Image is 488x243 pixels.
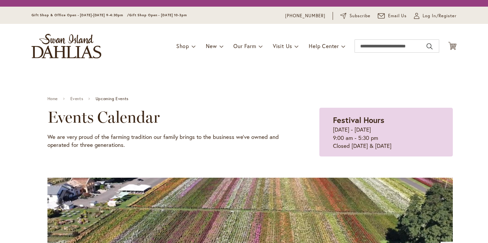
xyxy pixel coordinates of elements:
[333,115,384,125] strong: Festival Hours
[70,96,83,101] a: Events
[32,34,101,58] a: store logo
[96,96,128,101] span: Upcoming Events
[47,96,58,101] a: Home
[206,42,217,49] span: New
[47,108,286,126] h2: Events Calendar
[388,13,407,19] span: Email Us
[233,42,256,49] span: Our Farm
[340,13,370,19] a: Subscribe
[414,13,456,19] a: Log In/Register
[176,42,189,49] span: Shop
[32,13,129,17] span: Gift Shop & Office Open - [DATE]-[DATE] 9-4:30pm /
[47,133,286,149] p: We are very proud of the farming tradition our family brings to the business we've owned and oper...
[285,13,325,19] a: [PHONE_NUMBER]
[423,13,456,19] span: Log In/Register
[350,13,370,19] span: Subscribe
[129,13,187,17] span: Gift Shop Open - [DATE] 10-3pm
[309,42,339,49] span: Help Center
[427,41,433,52] button: Search
[333,126,439,150] p: [DATE] - [DATE] 9:00 am - 5:30 pm Closed [DATE] & [DATE]
[378,13,407,19] a: Email Us
[273,42,292,49] span: Visit Us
